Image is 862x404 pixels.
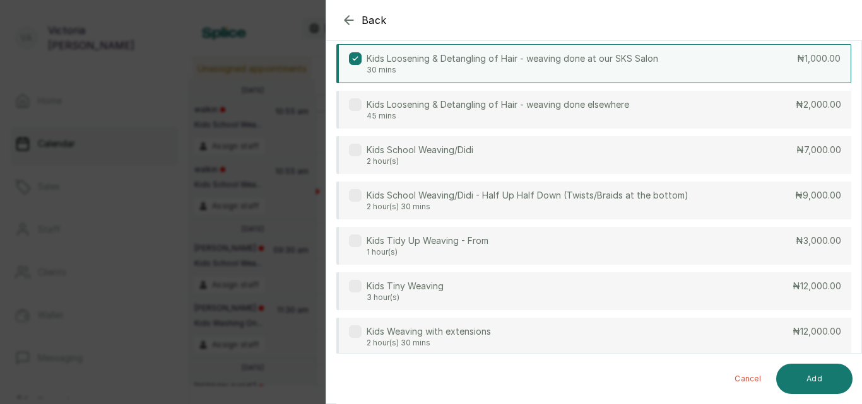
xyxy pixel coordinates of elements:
[367,156,473,166] p: 2 hour(s)
[796,234,841,247] p: ₦3,000.00
[362,13,387,28] span: Back
[795,189,841,202] p: ₦9,000.00
[367,325,491,338] p: Kids Weaving with extensions
[796,144,841,156] p: ₦7,000.00
[341,13,387,28] button: Back
[796,98,841,111] p: ₦2,000.00
[367,247,488,257] p: 1 hour(s)
[367,189,688,202] p: Kids School Weaving/Didi - Half Up Half Down (Twists/Braids at the bottom)
[367,338,491,348] p: 2 hour(s) 30 mins
[776,364,853,394] button: Add
[367,292,444,303] p: 3 hour(s)
[367,202,688,212] p: 2 hour(s) 30 mins
[797,52,841,65] p: ₦1,000.00
[793,325,841,338] p: ₦12,000.00
[367,98,629,111] p: Kids Loosening & Detangling of Hair - weaving done elsewhere
[367,234,488,247] p: Kids Tidy Up Weaving - From
[367,144,473,156] p: Kids School Weaving/Didi
[793,280,841,292] p: ₦12,000.00
[367,111,629,121] p: 45 mins
[367,280,444,292] p: Kids Tiny Weaving
[724,364,771,394] button: Cancel
[367,65,658,75] p: 30 mins
[367,52,658,65] p: Kids Loosening & Detangling of Hair - weaving done at our SKS Salon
